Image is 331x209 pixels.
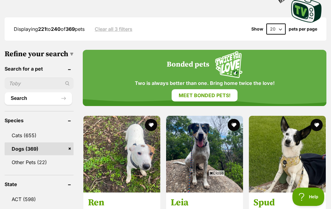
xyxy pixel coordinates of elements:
button: Search [5,92,72,105]
a: Dogs (369) [5,142,74,155]
button: favourite [145,119,157,131]
img: Leia - Mixed Breed Dog [166,116,243,193]
header: Species [5,118,74,123]
iframe: Advertisement [17,178,314,206]
strong: 240 [51,26,61,32]
strong: 221 [38,26,46,32]
strong: 369 [66,26,75,32]
header: Search for a pet [5,66,74,71]
header: State [5,182,74,187]
span: Show [251,27,263,31]
a: ACT (598) [5,193,74,206]
h4: Bonded pets [167,61,209,69]
img: Squiggle [215,51,242,78]
button: favourite [310,119,323,131]
a: Meet bonded pets! [172,89,238,101]
h3: Refine your search [5,50,74,58]
span: Close [208,170,225,176]
label: pets per page [289,27,317,31]
span: Displaying to of pets [14,26,85,32]
iframe: Help Scout Beacon - Open [292,188,325,206]
a: Clear all 3 filters [95,26,132,32]
img: Spud - Border Collie Dog [249,116,326,193]
button: favourite [228,119,240,131]
span: Two is always better than one. Bring home twice the love! [135,80,275,86]
img: Ren - Mixed Dog [83,116,160,193]
a: Other Pets (22) [5,156,74,169]
input: Toby [5,78,74,89]
a: Cats (655) [5,129,74,142]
